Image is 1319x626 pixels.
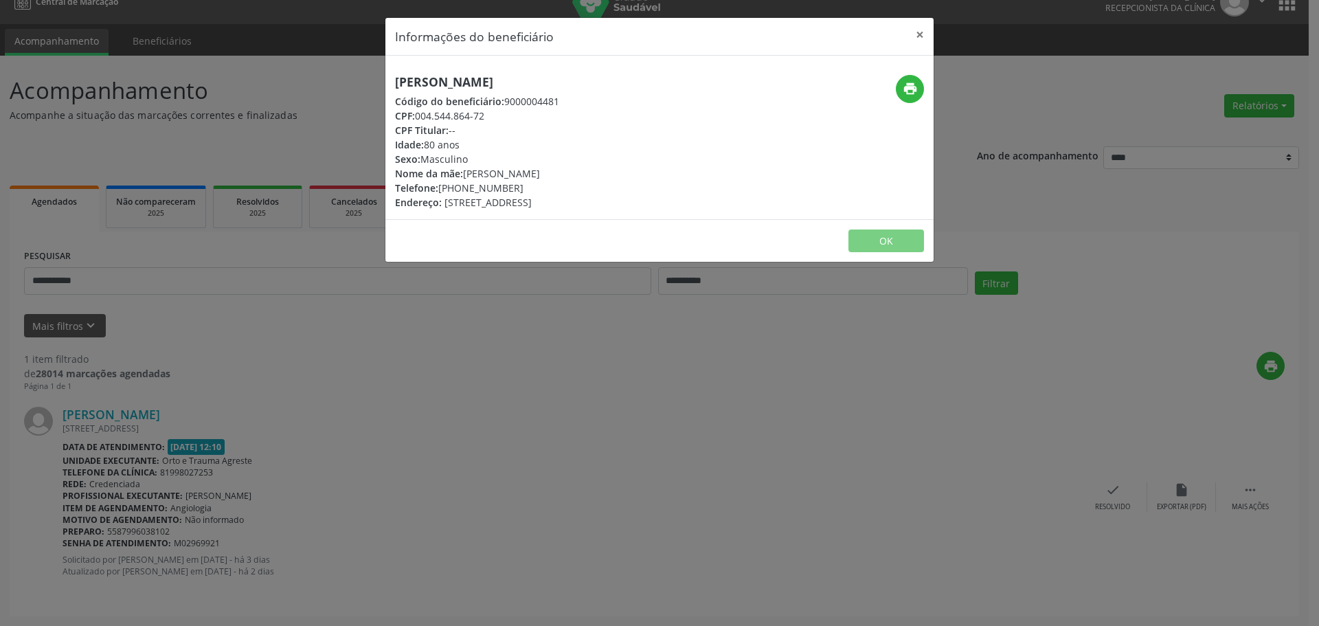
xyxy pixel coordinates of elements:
span: Idade: [395,138,424,151]
span: Código do beneficiário: [395,95,504,108]
span: [STREET_ADDRESS] [444,196,532,209]
div: 9000004481 [395,94,559,109]
span: Telefone: [395,181,438,194]
button: Close [906,18,934,52]
span: CPF Titular: [395,124,449,137]
button: OK [848,230,924,253]
span: Nome da mãe: [395,167,463,180]
h5: Informações do beneficiário [395,27,554,45]
button: print [896,75,924,103]
div: -- [395,123,559,137]
span: Endereço: [395,196,442,209]
span: CPF: [395,109,415,122]
div: 004.544.864-72 [395,109,559,123]
i: print [903,81,918,96]
div: [PERSON_NAME] [395,166,559,181]
div: [PHONE_NUMBER] [395,181,559,195]
div: Masculino [395,152,559,166]
div: 80 anos [395,137,559,152]
span: Sexo: [395,153,420,166]
h5: [PERSON_NAME] [395,75,559,89]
